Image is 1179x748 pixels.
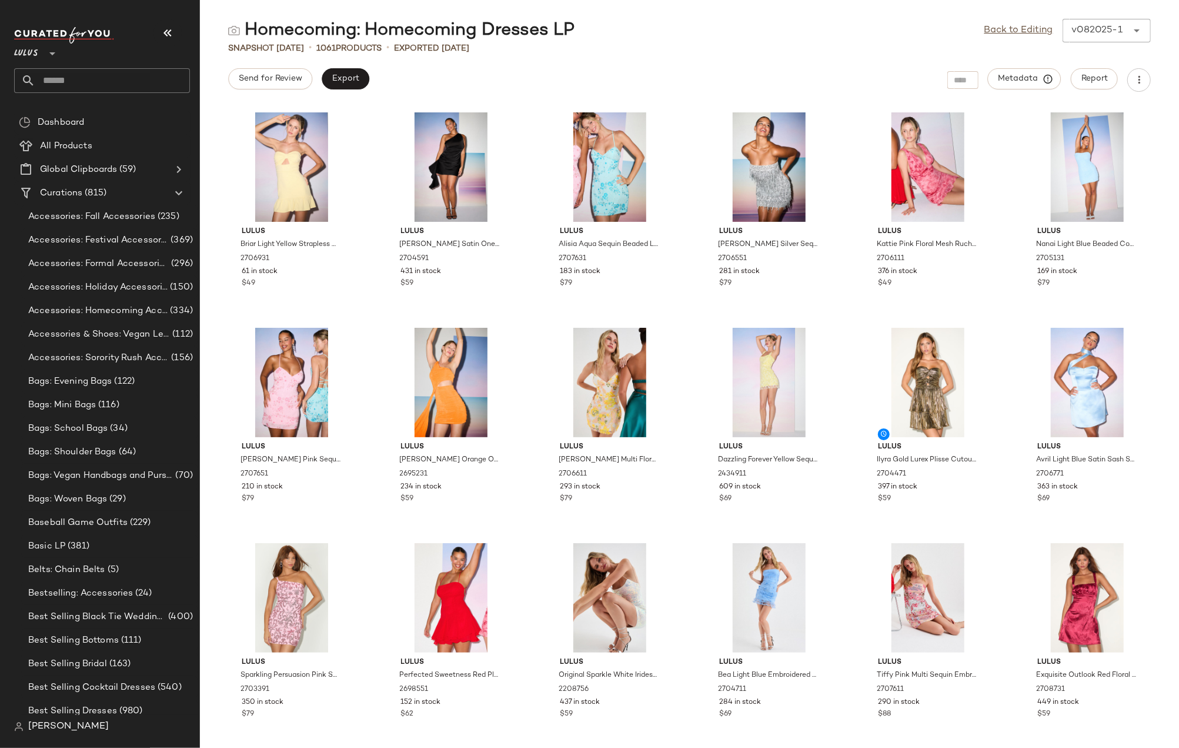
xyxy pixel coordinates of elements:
span: Bags: School Bags [28,422,108,435]
span: 609 in stock [719,482,761,493]
span: Best Selling Black Tie Wedding Guest [28,610,166,624]
span: (34) [108,422,128,435]
span: 183 in stock [560,267,600,277]
span: (59) [117,163,136,177]
span: Baseball Game Outfits [28,516,128,530]
span: Exquisite Outlook Red Floral Jacquard Satin Lace-Up Mini Dress [1036,670,1136,681]
span: (116) [96,398,119,412]
span: $79 [560,278,572,289]
span: 2704471 [877,469,906,480]
span: (540) [155,681,182,694]
span: Lulus [401,657,501,668]
span: 350 in stock [242,697,283,708]
span: Original Sparkle White Iridescent Sequin Backless Mini Dress [559,670,659,681]
span: Avril Light Blue Satin Sash Scarf Mini Dress [1036,455,1136,466]
span: Accessories: Festival Accessories [28,234,168,247]
button: Export [322,68,369,89]
div: v082025-1 [1072,24,1123,38]
span: [PERSON_NAME] Satin One-Shoulder Sash Mini Dress [400,240,500,250]
span: Nanai Light Blue Beaded Cowl Strapless Mini Dress [1036,240,1136,250]
span: 61 in stock [242,267,278,277]
span: (5) [105,563,119,577]
img: 13017721_2706551.jpg [710,112,829,222]
span: Global Clipboards [40,163,117,177]
span: Bags: Shoulder Bags [28,446,116,459]
span: Sparkling Persuasion Pink Sequin One-Shoulder Mini Dress [241,670,340,681]
span: 2704591 [400,254,429,264]
img: 13017821_2707631.jpg [550,112,669,222]
span: All Products [40,139,92,153]
img: svg%3e [14,722,24,732]
span: Accessories: Formal Accessories [28,257,169,271]
span: Lulus [719,442,819,453]
a: Back to Editing [984,24,1053,38]
img: 13017461_2704711.jpg [710,543,829,653]
img: cfy_white_logo.C9jOOHJF.svg [14,27,114,44]
span: (111) [119,634,142,647]
span: • [309,41,312,55]
img: 13017701_2695231.jpg [392,328,510,437]
span: (112) [170,328,193,341]
span: (122) [112,375,135,388]
span: 2695231 [400,469,428,480]
span: Lulus [560,657,660,668]
span: 2706771 [1036,469,1064,480]
span: $62 [401,709,414,720]
span: (29) [107,493,126,506]
span: Lulus [719,227,819,237]
img: 13017841_2707651.jpg [232,328,351,437]
span: $59 [560,709,573,720]
span: Accessories: Fall Accessories [28,210,155,224]
span: Best Selling Bridal [28,657,107,671]
span: Lulus [1037,227,1137,237]
span: Lulus [242,227,342,237]
span: Kattie Pink Floral Mesh Ruched Mini Dress [877,240,977,250]
span: Lulus [242,442,342,453]
span: 2706931 [241,254,269,264]
img: 13017801_2706931.jpg [232,112,351,222]
span: $79 [1037,278,1050,289]
span: Bea Light Blue Embroidered Mesh Ruffled Mini Dress [718,670,818,681]
span: $59 [401,278,414,289]
span: [PERSON_NAME] Multi Floral Sequin Lace-Up Mini Dress [559,455,659,466]
span: 1061 [316,44,336,53]
span: (381) [65,540,89,553]
span: 169 in stock [1037,267,1077,277]
span: 284 in stock [719,697,761,708]
span: 152 in stock [401,697,441,708]
span: Lulus [878,442,978,453]
span: $69 [719,709,732,720]
span: Metadata [998,74,1051,84]
span: $79 [242,494,254,504]
span: [PERSON_NAME] Orange One-Shoulder Cutout Sash Mini Dress [400,455,500,466]
span: Ilyra Gold Lurex Plisse Cutout Strapless Mini Dress [877,455,977,466]
img: 13017681_2705131.jpg [1028,112,1147,222]
span: Alisia Aqua Sequin Beaded Lace-Up Mini Dress [559,240,659,250]
img: 13017401_2208756.jpg [550,543,669,653]
span: [PERSON_NAME] Pink Sequin Beaded Lace-Up Mini Dress [241,455,340,466]
span: Accessories: Sorority Rush Accessories [28,351,169,365]
span: 2704711 [718,684,746,695]
span: $69 [719,494,732,504]
span: 363 in stock [1037,482,1078,493]
span: Lulus [1037,442,1137,453]
button: Send for Review [228,68,312,89]
span: Bags: Vegan Handbags and Purses [28,469,173,483]
span: [PERSON_NAME] [28,720,109,734]
span: 210 in stock [242,482,283,493]
span: (980) [117,704,143,718]
span: 290 in stock [878,697,920,708]
span: $59 [878,494,891,504]
span: (815) [82,187,106,200]
span: $49 [242,278,255,289]
span: 2434911 [718,469,746,480]
span: (296) [169,257,193,271]
span: Snapshot [DATE] [228,42,304,55]
span: $79 [242,709,254,720]
span: Tiffy Pink Multi Sequin Embroidered Strapless Mini Dress [877,670,977,681]
span: Lulus [878,227,978,237]
button: Report [1071,68,1118,89]
span: Bags: Evening Bags [28,375,112,388]
span: (369) [168,234,193,247]
span: Lulus [560,442,660,453]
